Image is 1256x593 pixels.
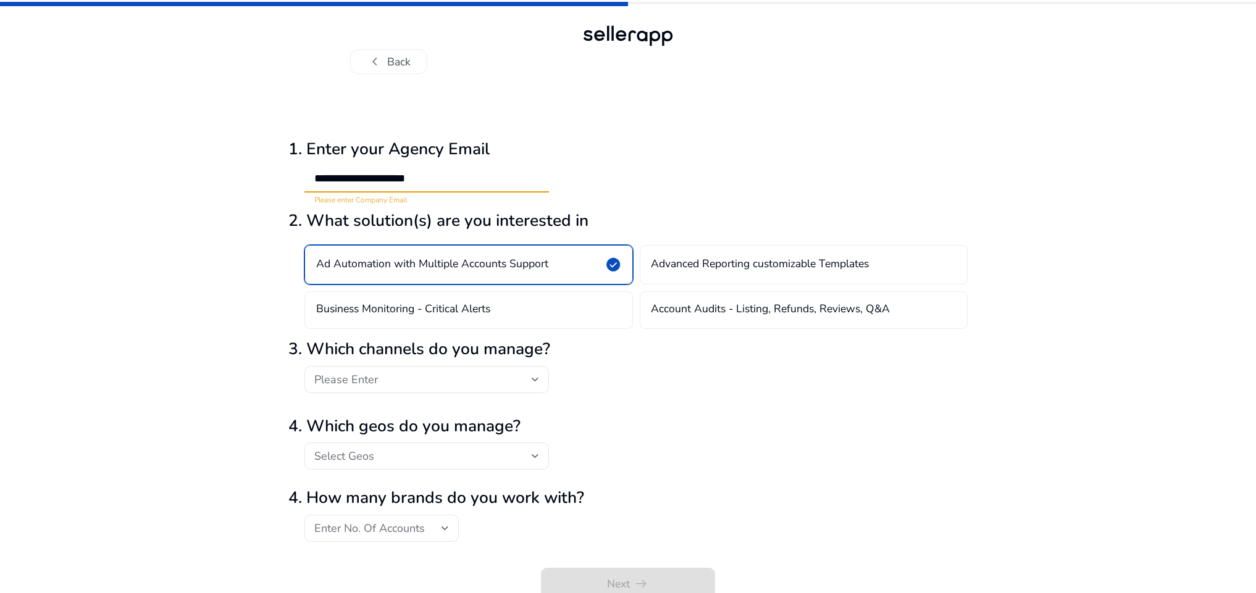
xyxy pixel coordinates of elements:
span: Enter No. Of Accounts [314,521,425,536]
h4: Advanced Reporting customizable Templates [651,257,869,272]
h2: 3. Which channels do you manage? [288,339,968,359]
span: chevron_left [367,54,383,70]
h4: Account Audits - Listing, Refunds, Reviews, Q&A [651,302,890,317]
h2: 2. What solution(s) are you interested in [288,211,968,231]
h4: Business Monitoring - Critical Alerts [316,302,490,317]
span: check_circle [605,257,621,273]
span: Select Geos [314,449,374,463]
h2: 1. Enter your Agency Email [288,139,968,159]
mat-error: Please enter Company Email [314,193,539,205]
span: Please Enter [314,372,378,387]
h2: 4. Which geos do you manage? [288,417,968,436]
h4: Ad Automation with Multiple Accounts Support [316,257,548,272]
button: chevron_leftBack [350,49,427,74]
h2: 4. How many brands do you work with? [288,488,968,508]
